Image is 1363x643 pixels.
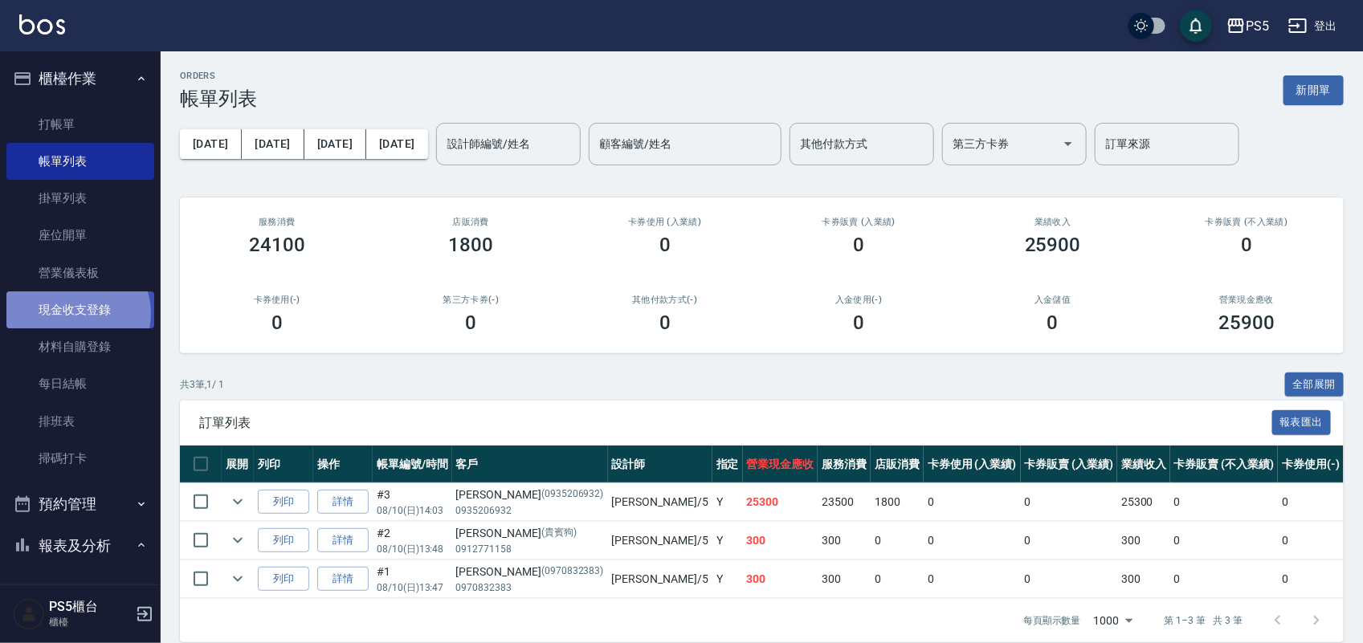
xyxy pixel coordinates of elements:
td: 0 [924,483,1021,521]
th: 卡券使用(-) [1278,446,1344,483]
h3: 0 [1241,234,1252,256]
th: 帳單編號/時間 [373,446,452,483]
h2: 卡券使用(-) [199,295,355,305]
td: [PERSON_NAME] /5 [608,522,712,560]
button: 報表及分析 [6,525,154,567]
td: 300 [818,522,871,560]
a: 座位開單 [6,217,154,254]
h5: PS5櫃台 [49,599,131,615]
h3: 帳單列表 [180,87,257,110]
td: #1 [373,560,452,598]
td: 25300 [743,483,818,521]
th: 卡券使用 (入業績) [924,446,1021,483]
h2: 其他付款方式(-) [587,295,743,305]
a: 報表匯出 [1272,414,1332,429]
td: #2 [373,522,452,560]
h3: 1800 [448,234,493,256]
a: 新開單 [1283,82,1344,97]
button: [DATE] [366,129,427,159]
h3: 服務消費 [199,217,355,227]
h2: 卡券販賣 (不入業績) [1169,217,1325,227]
h3: 0 [465,311,476,334]
h2: 營業現金應收 [1169,295,1325,305]
th: 指定 [712,446,743,483]
button: 報表匯出 [1272,410,1332,435]
th: 展開 [222,446,254,483]
a: 掛單列表 [6,180,154,217]
th: 服務消費 [818,446,871,483]
button: 列印 [258,528,309,553]
th: 卡券販賣 (入業績) [1021,446,1118,483]
td: 0 [1170,522,1278,560]
td: 1800 [871,483,924,521]
th: 操作 [313,446,373,483]
button: expand row [226,567,250,591]
td: Y [712,560,743,598]
div: [PERSON_NAME] [456,525,604,542]
td: 0 [871,560,924,598]
a: 詳情 [317,490,369,515]
p: 0935206932 [456,503,604,518]
td: 300 [743,522,818,560]
button: Open [1055,131,1081,157]
td: 0 [924,560,1021,598]
div: PS5 [1246,16,1269,36]
button: [DATE] [180,129,242,159]
button: 櫃檯作業 [6,58,154,100]
button: save [1180,10,1212,42]
td: Y [712,522,743,560]
h2: 店販消費 [394,217,549,227]
div: [PERSON_NAME] [456,564,604,580]
button: PS5 [1220,10,1275,43]
a: 每日結帳 [6,365,154,402]
td: 300 [1117,522,1170,560]
td: 0 [1021,483,1118,521]
a: 材料自購登錄 [6,328,154,365]
h3: 0 [659,234,671,256]
td: #3 [373,483,452,521]
a: 報表目錄 [6,572,154,609]
td: 0 [1170,560,1278,598]
a: 掃碼打卡 [6,440,154,477]
img: Person [13,598,45,630]
a: 詳情 [317,528,369,553]
h3: 0 [853,311,864,334]
th: 店販消費 [871,446,924,483]
td: 0 [1278,560,1344,598]
h3: 0 [271,311,283,334]
button: 全部展開 [1285,372,1345,397]
p: 08/10 (日) 14:03 [377,503,448,518]
td: 0 [1278,483,1344,521]
h2: ORDERS [180,71,257,81]
th: 設計師 [608,446,712,483]
p: 櫃檯 [49,615,131,629]
button: 列印 [258,567,309,592]
td: 25300 [1117,483,1170,521]
td: 0 [871,522,924,560]
h3: 25900 [1218,311,1275,334]
th: 營業現金應收 [743,446,818,483]
img: Logo [19,14,65,35]
a: 營業儀表板 [6,254,154,291]
p: 第 1–3 筆 共 3 筆 [1165,613,1243,628]
h2: 業績收入 [975,217,1131,227]
button: [DATE] [242,129,304,159]
h3: 0 [853,234,864,256]
button: [DATE] [304,129,366,159]
h2: 入金使用(-) [781,295,937,305]
td: Y [712,483,743,521]
button: 登出 [1282,11,1344,41]
button: 預約管理 [6,483,154,525]
th: 業績收入 [1117,446,1170,483]
p: (0970832383) [541,564,604,580]
td: 300 [1117,560,1170,598]
h3: 25900 [1025,234,1081,256]
th: 卡券販賣 (不入業績) [1170,446,1278,483]
p: 共 3 筆, 1 / 1 [180,377,224,392]
p: 08/10 (日) 13:47 [377,580,448,595]
h2: 第三方卡券(-) [394,295,549,305]
th: 列印 [254,446,313,483]
button: 列印 [258,490,309,515]
span: 訂單列表 [199,415,1272,431]
a: 帳單列表 [6,143,154,180]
